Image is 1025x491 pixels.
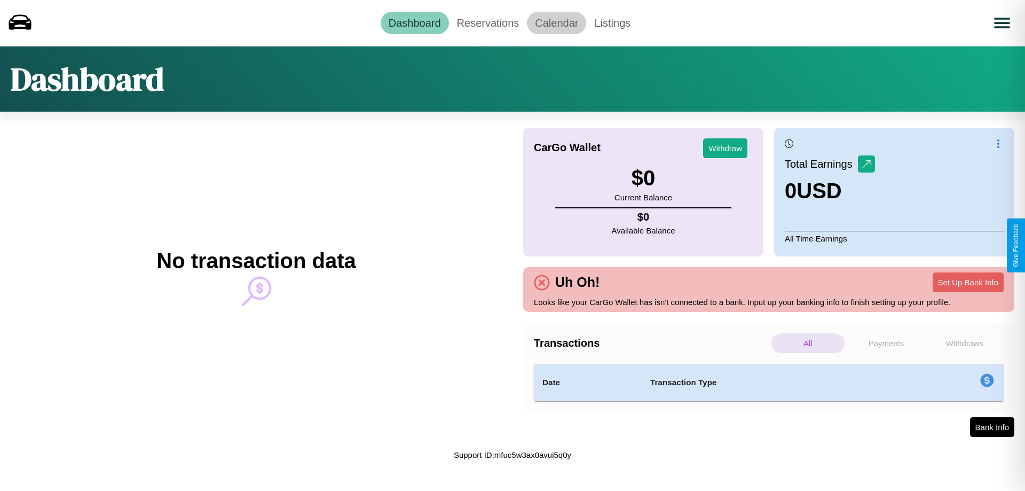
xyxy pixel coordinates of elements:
p: Payments [850,333,923,353]
p: All Time Earnings [785,231,1004,246]
button: Bank Info [970,417,1014,437]
h1: Dashboard [11,57,164,101]
p: Looks like your CarGo Wallet has isn't connected to a bank. Input up your banking info to finish ... [534,295,1004,309]
button: Open menu [987,8,1017,38]
h3: $ 0 [614,166,672,190]
h4: Transaction Type [650,376,893,389]
p: All [771,333,845,353]
h4: CarGo Wallet [534,142,601,154]
h4: Date [542,376,633,389]
h4: $ 0 [612,211,675,223]
h4: Transactions [534,337,769,349]
p: Withdraws [928,333,1001,353]
p: Available Balance [612,223,675,238]
h3: 0 USD [785,179,875,203]
p: Support ID: mfuc5w3ax0avui5q0y [454,448,571,462]
a: Dashboard [381,12,449,34]
div: Give Feedback [1012,224,1020,267]
table: simple table [534,364,1004,401]
p: Total Earnings [785,154,858,174]
button: Set Up Bank Info [933,272,1004,292]
a: Listings [586,12,638,34]
a: Reservations [449,12,527,34]
h4: Uh Oh! [550,275,605,290]
button: Withdraw [703,138,747,158]
h2: No transaction data [156,249,356,273]
a: Calendar [527,12,586,34]
p: Current Balance [614,190,672,205]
